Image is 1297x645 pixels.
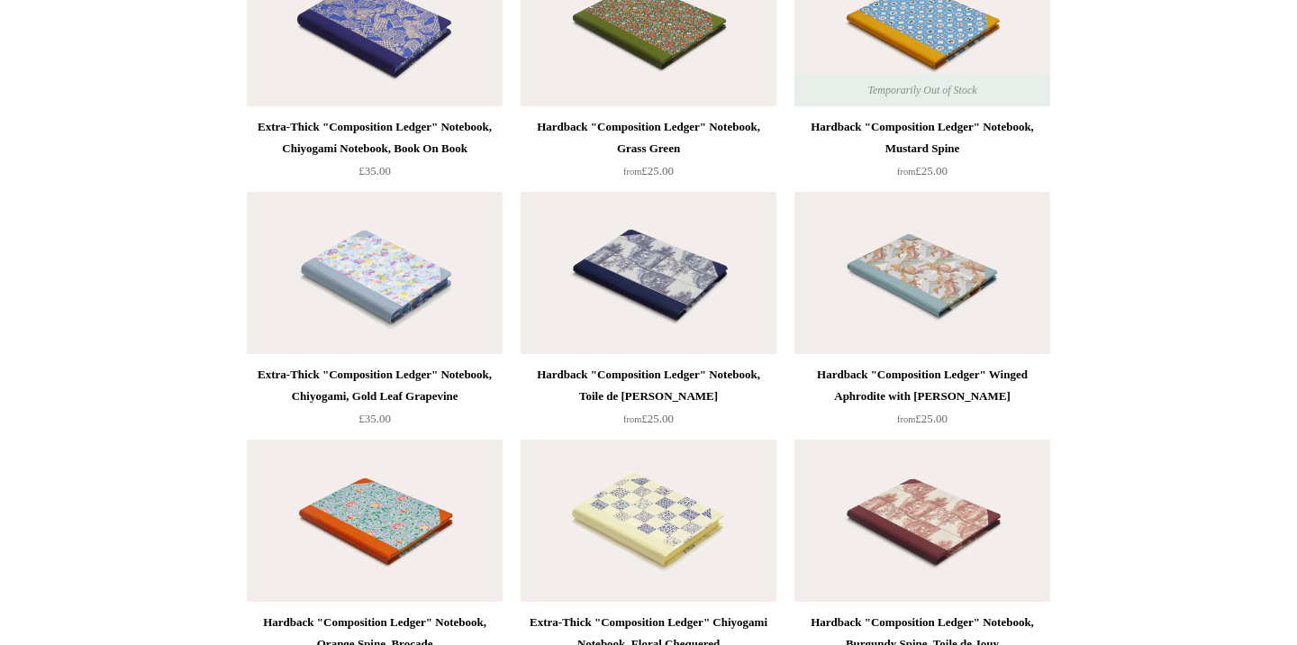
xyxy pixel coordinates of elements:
[251,364,498,407] div: Extra-Thick "Composition Ledger" Notebook, Chiyogami, Gold Leaf Grapevine
[525,364,772,407] div: Hardback "Composition Ledger" Notebook, Toile de [PERSON_NAME]
[358,164,391,177] span: £35.00
[794,364,1050,438] a: Hardback "Composition Ledger" Winged Aphrodite with [PERSON_NAME] from£25.00
[521,364,776,438] a: Hardback "Composition Ledger" Notebook, Toile de [PERSON_NAME] from£25.00
[794,192,1050,354] img: Hardback "Composition Ledger" Winged Aphrodite with Cherubs
[623,412,674,425] span: £25.00
[251,116,498,159] div: Extra-Thick "Composition Ledger" Notebook, Chiyogami Notebook, Book On Book
[247,440,503,602] a: Hardback "Composition Ledger" Notebook, Orange Spine, Brocade Hardback "Composition Ledger" Noteb...
[897,167,915,177] span: from
[247,192,503,354] img: Extra-Thick "Composition Ledger" Notebook, Chiyogami, Gold Leaf Grapevine
[799,364,1046,407] div: Hardback "Composition Ledger" Winged Aphrodite with [PERSON_NAME]
[247,364,503,438] a: Extra-Thick "Composition Ledger" Notebook, Chiyogami, Gold Leaf Grapevine £35.00
[247,116,503,190] a: Extra-Thick "Composition Ledger" Notebook, Chiyogami Notebook, Book On Book £35.00
[247,192,503,354] a: Extra-Thick "Composition Ledger" Notebook, Chiyogami, Gold Leaf Grapevine Extra-Thick "Compositio...
[897,164,948,177] span: £25.00
[794,116,1050,190] a: Hardback "Composition Ledger" Notebook, Mustard Spine from£25.00
[623,414,641,424] span: from
[358,412,391,425] span: £35.00
[794,440,1050,602] img: Hardback "Composition Ledger" Notebook, Burgundy Spine, Toile de Jouy
[521,440,776,602] a: Extra-Thick "Composition Ledger" Chiyogami Notebook, Floral Chequered Extra-Thick "Composition Le...
[897,414,915,424] span: from
[623,164,674,177] span: £25.00
[521,192,776,354] img: Hardback "Composition Ledger" Notebook, Toile de Jouy
[897,412,948,425] span: £25.00
[849,74,994,106] span: Temporarily Out of Stock
[525,116,772,159] div: Hardback "Composition Ledger" Notebook, Grass Green
[521,440,776,602] img: Extra-Thick "Composition Ledger" Chiyogami Notebook, Floral Chequered
[799,116,1046,159] div: Hardback "Composition Ledger" Notebook, Mustard Spine
[247,440,503,602] img: Hardback "Composition Ledger" Notebook, Orange Spine, Brocade
[521,116,776,190] a: Hardback "Composition Ledger" Notebook, Grass Green from£25.00
[623,167,641,177] span: from
[794,440,1050,602] a: Hardback "Composition Ledger" Notebook, Burgundy Spine, Toile de Jouy Hardback "Composition Ledge...
[794,192,1050,354] a: Hardback "Composition Ledger" Winged Aphrodite with Cherubs Hardback "Composition Ledger" Winged ...
[521,192,776,354] a: Hardback "Composition Ledger" Notebook, Toile de Jouy Hardback "Composition Ledger" Notebook, Toi...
